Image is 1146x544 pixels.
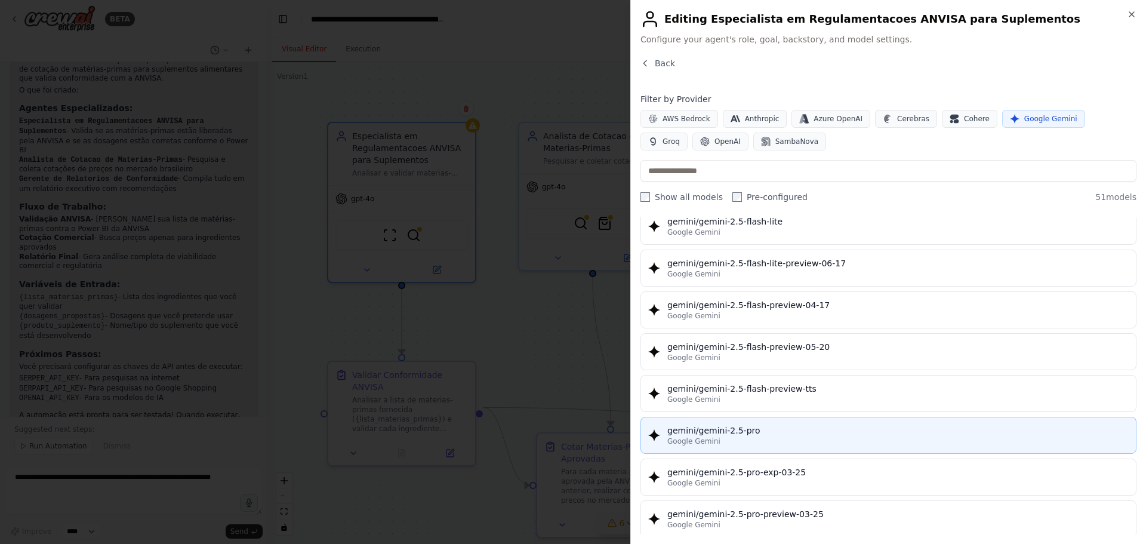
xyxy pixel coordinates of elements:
[640,500,1136,537] button: gemini/gemini-2.5-pro-preview-03-25Google Gemini
[714,137,741,146] span: OpenAI
[667,269,720,279] span: Google Gemini
[640,459,1136,496] button: gemini/gemini-2.5-pro-exp-03-25Google Gemini
[667,228,720,237] span: Google Gemini
[640,10,1136,29] h2: Editing Especialista em Regulamentacoes ANVISA para Suplementos
[655,57,675,69] span: Back
[667,383,1129,395] div: gemini/gemini-2.5-flash-preview-tts
[640,33,1136,45] span: Configure your agent's role, goal, backstory, and model settings.
[640,191,723,203] label: Show all models
[663,114,710,124] span: AWS Bedrock
[775,137,818,146] span: SambaNova
[640,208,1136,245] button: gemini/gemini-2.5-flash-liteGoogle Gemini
[640,110,718,128] button: AWS Bedrock
[1024,114,1077,124] span: Google Gemini
[667,520,720,530] span: Google Gemini
[667,216,1129,228] div: gemini/gemini-2.5-flash-lite
[964,114,990,124] span: Cohere
[897,114,929,124] span: Cerebras
[667,478,720,488] span: Google Gemini
[814,114,862,124] span: Azure OpenAI
[640,250,1136,287] button: gemini/gemini-2.5-flash-lite-preview-06-17Google Gemini
[640,375,1136,412] button: gemini/gemini-2.5-flash-preview-ttsGoogle Gemini
[723,110,787,128] button: Anthropic
[692,133,748,150] button: OpenAI
[640,417,1136,454] button: gemini/gemini-2.5-proGoogle Gemini
[640,133,688,150] button: Groq
[667,341,1129,353] div: gemini/gemini-2.5-flash-preview-05-20
[745,114,780,124] span: Anthropic
[753,133,826,150] button: SambaNova
[640,57,675,69] button: Back
[667,299,1129,311] div: gemini/gemini-2.5-flash-preview-04-17
[791,110,870,128] button: Azure OpenAI
[663,137,680,146] span: Groq
[732,192,742,202] input: Pre-configured
[942,110,997,128] button: Cohere
[667,425,1129,437] div: gemini/gemini-2.5-pro
[667,508,1129,520] div: gemini/gemini-2.5-pro-preview-03-25
[667,437,720,446] span: Google Gemini
[640,291,1136,328] button: gemini/gemini-2.5-flash-preview-04-17Google Gemini
[1002,110,1085,128] button: Google Gemini
[640,192,650,202] input: Show all models
[875,110,937,128] button: Cerebras
[667,466,1129,478] div: gemini/gemini-2.5-pro-exp-03-25
[640,93,1136,105] h4: Filter by Provider
[667,395,720,404] span: Google Gemini
[640,333,1136,370] button: gemini/gemini-2.5-flash-preview-05-20Google Gemini
[667,311,720,321] span: Google Gemini
[667,257,1129,269] div: gemini/gemini-2.5-flash-lite-preview-06-17
[667,353,720,362] span: Google Gemini
[732,191,808,203] label: Pre-configured
[1095,191,1136,203] span: 51 models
